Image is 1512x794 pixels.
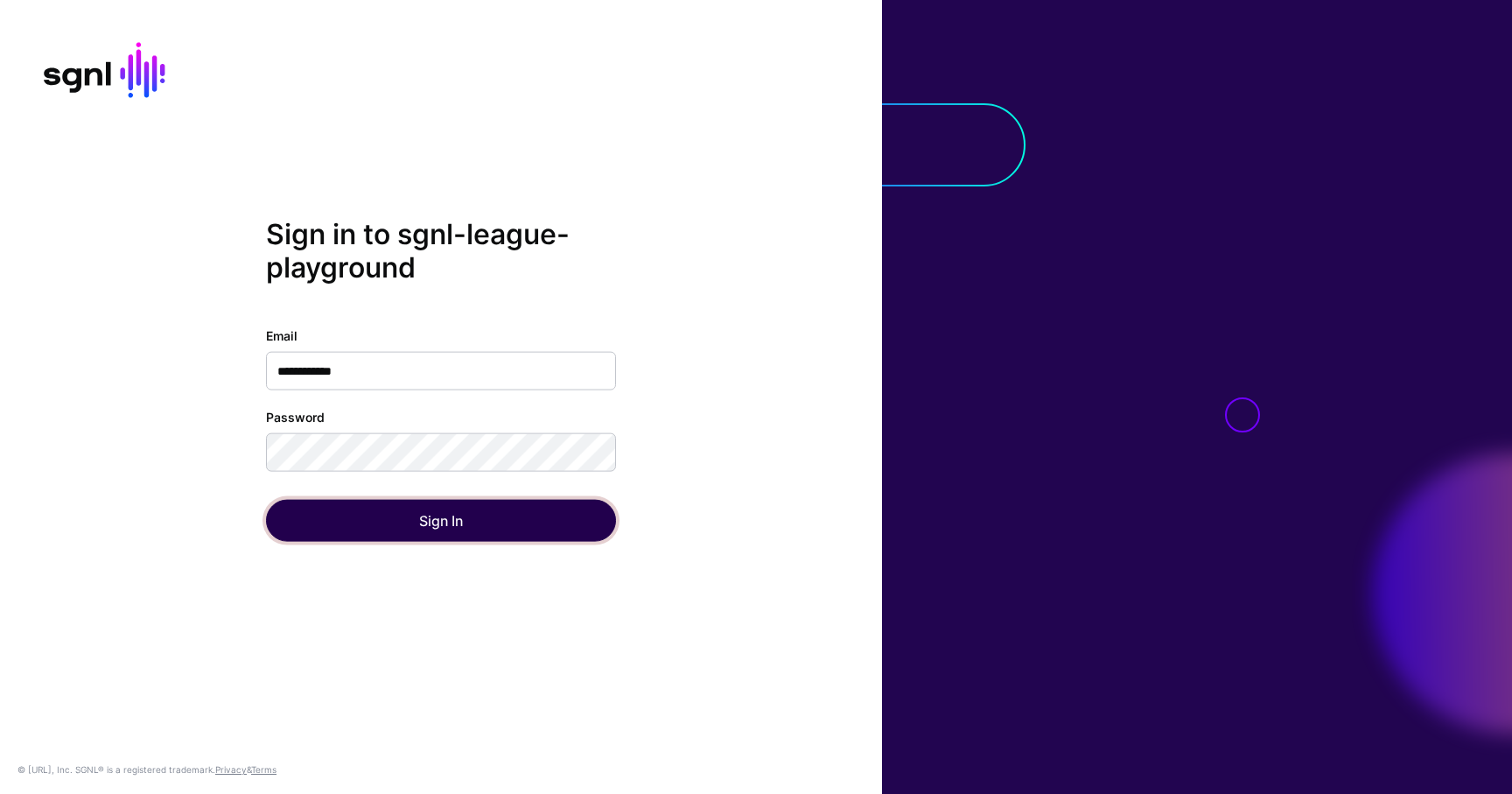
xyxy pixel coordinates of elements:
[266,327,297,345] label: Email
[215,764,247,775] a: Privacy
[17,762,276,776] div: © [URL], Inc. SGNL® is a registered trademark. &
[266,217,616,285] h2: Sign in to sgnl-league-playground
[266,408,325,426] label: Password
[251,764,276,775] a: Terms
[266,500,616,542] button: Sign In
